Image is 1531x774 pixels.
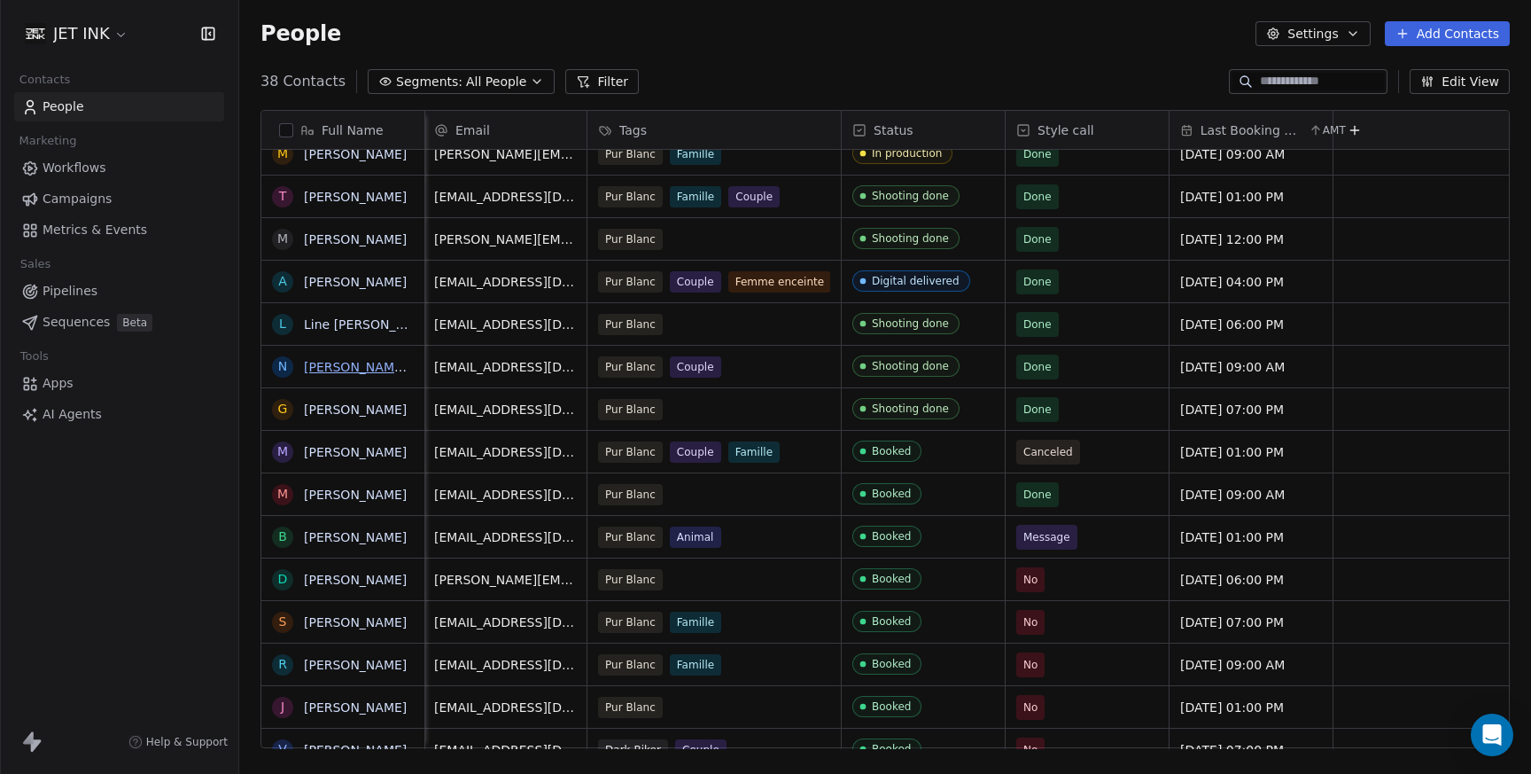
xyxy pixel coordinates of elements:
[598,314,663,335] span: Pur Blanc
[261,150,425,749] div: grid
[842,111,1005,149] div: Status
[117,314,152,332] span: Beta
[598,229,663,250] span: Pur Blanc
[670,612,721,633] span: Famille
[872,658,911,670] div: Booked
[12,251,58,278] span: Sales
[598,271,663,293] span: Pur Blanc
[1471,714,1513,756] div: Open Intercom Messenger
[872,317,949,330] div: Shooting done
[43,282,97,301] span: Pipelines
[12,128,84,154] span: Marketing
[304,743,407,757] a: [PERSON_NAME]
[434,528,576,546] span: [EMAIL_ADDRESS][DOMAIN_NAME]
[1023,231,1052,248] span: Done
[1180,358,1322,376] span: [DATE] 09:00 AM
[53,22,110,45] span: JET INK
[14,277,224,306] a: Pipelines
[304,360,514,374] a: [PERSON_NAME] [PERSON_NAME]
[278,655,287,674] div: R
[1023,528,1070,546] span: Message
[14,215,224,245] a: Metrics & Events
[587,111,841,149] div: Tags
[598,739,668,761] span: Dark Biker
[146,735,228,749] span: Help & Support
[304,700,407,715] a: [PERSON_NAME]
[279,613,287,631] div: S
[396,73,462,91] span: Segments:
[670,271,721,293] span: Couple
[277,145,288,163] div: M
[1023,656,1038,674] span: No
[872,147,942,160] div: In production
[434,614,576,631] span: [EMAIL_ADDRESS][DOMAIN_NAME]
[278,400,288,418] div: G
[872,403,949,415] div: Shooting done
[304,232,407,246] a: [PERSON_NAME]
[1180,443,1322,461] span: [DATE] 01:00 PM
[277,230,288,248] div: M
[1170,111,1333,149] div: Last Booking DateAMT
[424,150,1509,749] div: grid
[277,485,288,504] div: M
[1385,21,1510,46] button: Add Contacts
[279,315,286,333] div: L
[1038,121,1094,139] span: Style call
[304,275,407,289] a: [PERSON_NAME]
[1180,699,1322,716] span: [DATE] 01:00 PM
[874,121,913,139] span: Status
[1023,401,1052,418] span: Done
[43,405,102,424] span: AI Agents
[14,92,224,121] a: People
[14,184,224,214] a: Campaigns
[434,145,576,163] span: [PERSON_NAME][EMAIL_ADDRESS][DOMAIN_NAME]
[434,571,576,589] span: [PERSON_NAME][EMAIL_ADDRESS][DOMAIN_NAME]
[434,358,576,376] span: [EMAIL_ADDRESS][DOMAIN_NAME]
[670,654,721,676] span: Famille
[1180,231,1322,248] span: [DATE] 12:00 PM
[14,153,224,183] a: Workflows
[260,71,346,92] span: 38 Contacts
[598,527,663,548] span: Pur Blanc
[670,356,721,378] span: Couple
[43,221,147,239] span: Metrics & Events
[14,369,224,398] a: Apps
[598,612,663,633] span: Pur Blanc
[1180,273,1322,291] span: [DATE] 04:00 PM
[872,190,949,202] div: Shooting done
[872,275,960,287] div: Digital delivered
[675,739,727,761] span: Couple
[434,486,576,504] span: [EMAIL_ADDRESS][DOMAIN_NAME]
[1023,486,1052,504] span: Done
[1006,111,1169,149] div: Style call
[281,698,284,716] div: J
[304,317,437,332] a: Line [PERSON_NAME]
[278,570,288,589] div: D
[872,232,949,245] div: Shooting done
[424,111,587,149] div: Email
[434,188,576,206] span: [EMAIL_ADDRESS][DOMAIN_NAME]
[434,656,576,674] span: [EMAIL_ADDRESS][DOMAIN_NAME]
[598,569,663,590] span: Pur Blanc
[434,443,576,461] span: [EMAIL_ADDRESS][DOMAIN_NAME]
[1023,316,1052,333] span: Done
[872,445,911,457] div: Booked
[598,442,663,463] span: Pur Blanc
[25,23,46,44] img: JET%20INK%20Metal.png
[277,442,288,461] div: M
[872,743,911,755] div: Booked
[1023,614,1038,631] span: No
[1180,528,1322,546] span: [DATE] 01:00 PM
[304,615,407,629] a: [PERSON_NAME]
[128,735,228,749] a: Help & Support
[1180,486,1322,504] span: [DATE] 09:00 AM
[872,360,949,372] div: Shooting done
[670,186,721,207] span: Famille
[728,442,780,463] span: Famille
[1255,21,1370,46] button: Settings
[1023,699,1038,716] span: No
[43,159,106,177] span: Workflows
[598,697,663,718] span: Pur Blanc
[598,484,663,505] span: Pur Blanc
[598,654,663,676] span: Pur Blanc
